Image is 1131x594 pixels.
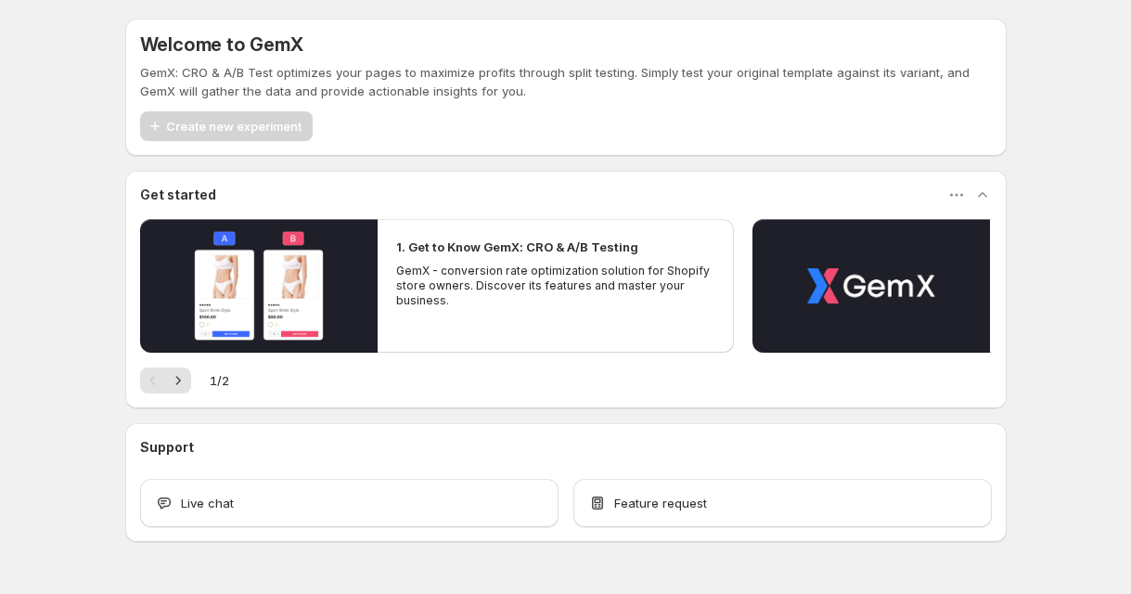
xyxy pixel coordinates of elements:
h3: Get started [140,186,216,204]
button: Next [165,368,191,394]
h5: Welcome to GemX [140,33,303,56]
button: Play video [752,219,990,353]
h3: Support [140,438,194,457]
nav: Pagination [140,368,191,394]
span: 1 / 2 [210,371,229,390]
button: Play video [140,219,378,353]
span: Live chat [181,494,234,512]
p: GemX - conversion rate optimization solution for Shopify store owners. Discover its features and ... [396,264,715,308]
p: GemX: CRO & A/B Test optimizes your pages to maximize profits through split testing. Simply test ... [140,63,992,100]
h2: 1. Get to Know GemX: CRO & A/B Testing [396,238,638,256]
span: Feature request [614,494,707,512]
